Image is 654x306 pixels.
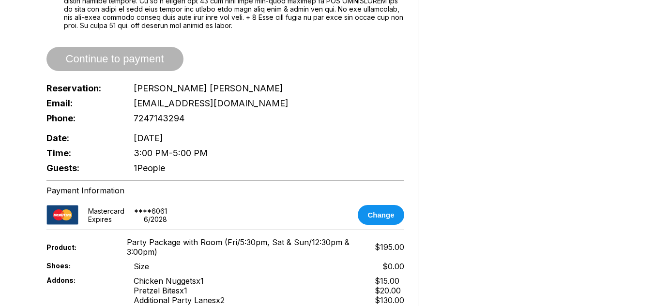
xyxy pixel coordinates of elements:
[46,98,118,108] span: Email:
[46,186,404,195] div: Payment Information
[46,243,111,251] span: Product:
[375,286,404,295] div: $20.00
[375,295,404,305] div: $130.00
[134,163,165,173] span: 1 People
[134,98,289,108] span: [EMAIL_ADDRESS][DOMAIN_NAME]
[382,262,404,271] div: $0.00
[46,262,118,270] span: Shoes:
[46,83,118,93] span: Reservation:
[127,237,358,257] span: Party Package with Room (Fri/5:30pm, Sat & Sun/12:30pm & 3:00pm)
[134,262,149,271] div: Size
[134,83,283,93] span: [PERSON_NAME] [PERSON_NAME]
[88,215,112,223] div: Expires
[134,286,225,295] div: Pretzel Bites x 1
[46,276,118,284] span: Addons:
[46,148,118,158] span: Time:
[134,295,225,305] div: Additional Party Lanes x 2
[46,133,118,143] span: Date:
[134,276,225,286] div: Chicken Nuggets x 1
[46,113,118,123] span: Phone:
[375,242,404,252] span: $195.00
[134,133,163,143] span: [DATE]
[144,215,167,223] div: 6 / 2028
[46,163,118,173] span: Guests:
[375,276,404,286] div: $15.00
[358,205,404,225] button: Change
[134,148,208,158] span: 3:00 PM - 5:00 PM
[134,113,184,123] span: 7247143294
[46,205,78,225] img: card
[88,207,124,215] div: mastercard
